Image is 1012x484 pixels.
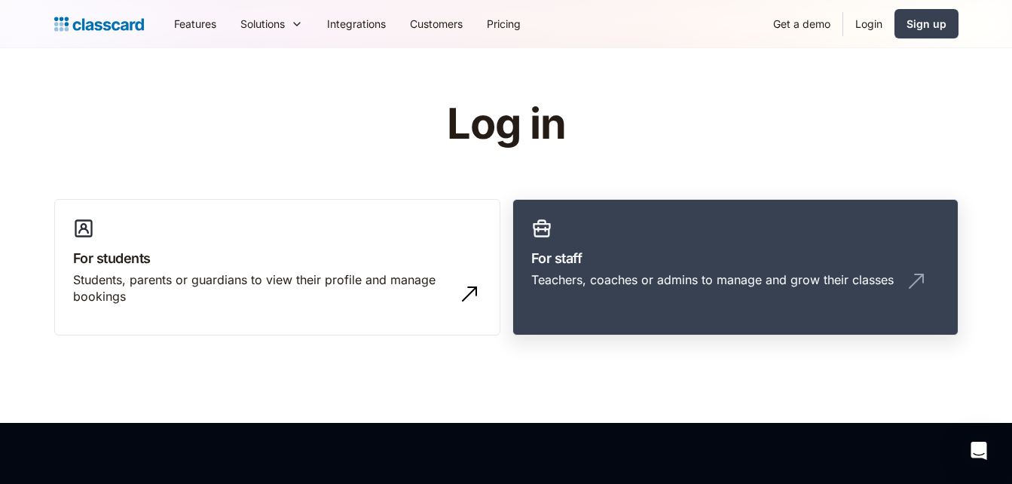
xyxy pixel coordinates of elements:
[843,7,894,41] a: Login
[531,248,940,268] h3: For staff
[54,14,144,35] a: home
[315,7,398,41] a: Integrations
[73,271,451,305] div: Students, parents or guardians to view their profile and manage bookings
[162,7,228,41] a: Features
[475,7,533,41] a: Pricing
[73,248,482,268] h3: For students
[907,16,946,32] div: Sign up
[240,16,285,32] div: Solutions
[961,433,997,469] div: Open Intercom Messenger
[228,7,315,41] div: Solutions
[512,199,958,336] a: For staffTeachers, coaches or admins to manage and grow their classes
[267,101,745,148] h1: Log in
[398,7,475,41] a: Customers
[531,271,894,288] div: Teachers, coaches or admins to manage and grow their classes
[54,199,500,336] a: For studentsStudents, parents or guardians to view their profile and manage bookings
[894,9,958,38] a: Sign up
[761,7,842,41] a: Get a demo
